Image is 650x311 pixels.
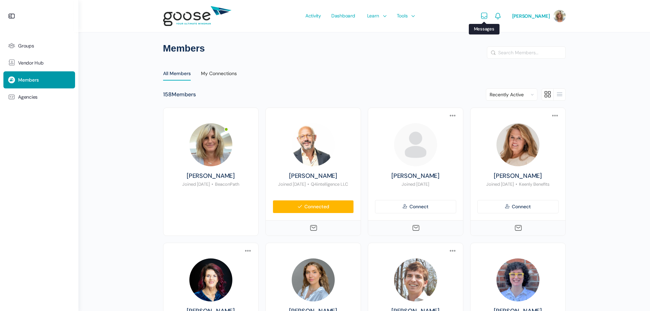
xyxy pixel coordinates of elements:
a: Send Message [412,224,419,232]
img: Profile photo of Kevin Trokey [292,123,335,166]
span: 158 [163,91,172,98]
span: Groups [18,43,34,49]
span: • [212,181,213,187]
div: Members [163,91,196,98]
div: My Connections [201,70,237,81]
a: [PERSON_NAME] [273,172,354,180]
a: Connected [273,200,354,213]
a: Agencies [3,88,75,105]
a: Members [3,71,75,88]
img: Profile photo of Taylor Lindsey [394,258,437,301]
a: [PERSON_NAME] [375,172,456,180]
img: Profile photo of Casey Conley [496,123,539,166]
span: Vendor Hub [18,60,44,66]
div: All Members [163,70,191,81]
input: Search Members… [487,47,565,58]
img: Profile photo of Vanessa Davis [189,258,232,301]
img: Profile photo of Casey Meserve [189,123,232,166]
span: • [516,181,517,187]
a: Groups [3,37,75,54]
nav: Directory menu [163,66,566,82]
span: • [307,181,309,187]
a: Send Message [514,224,522,232]
img: Profile photo of Brandy Clark [496,258,539,301]
span: Agencies [18,94,38,100]
iframe: Chat Widget [616,278,650,311]
a: My Connections [201,66,237,82]
a: Connect [375,200,456,213]
img: Profile photo of Mattison ONeal [394,123,437,166]
span: Members [18,77,39,83]
a: [PERSON_NAME] [477,172,559,180]
p: Joined [DATE] Q4intelligence LLC [273,182,354,187]
span: [PERSON_NAME] [512,13,550,19]
a: All Members [163,66,191,82]
p: Joined [DATE] [375,182,456,187]
a: Vendor Hub [3,54,75,71]
p: Joined [DATE] Keenly Benefits [477,182,559,187]
p: Joined [DATE] BeaconPath [170,182,251,187]
h1: Members [163,42,566,55]
img: Profile photo of Eliza Leder [292,258,335,301]
a: Connect [477,200,559,213]
a: Send Message [309,224,317,232]
a: [PERSON_NAME] [170,172,251,180]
